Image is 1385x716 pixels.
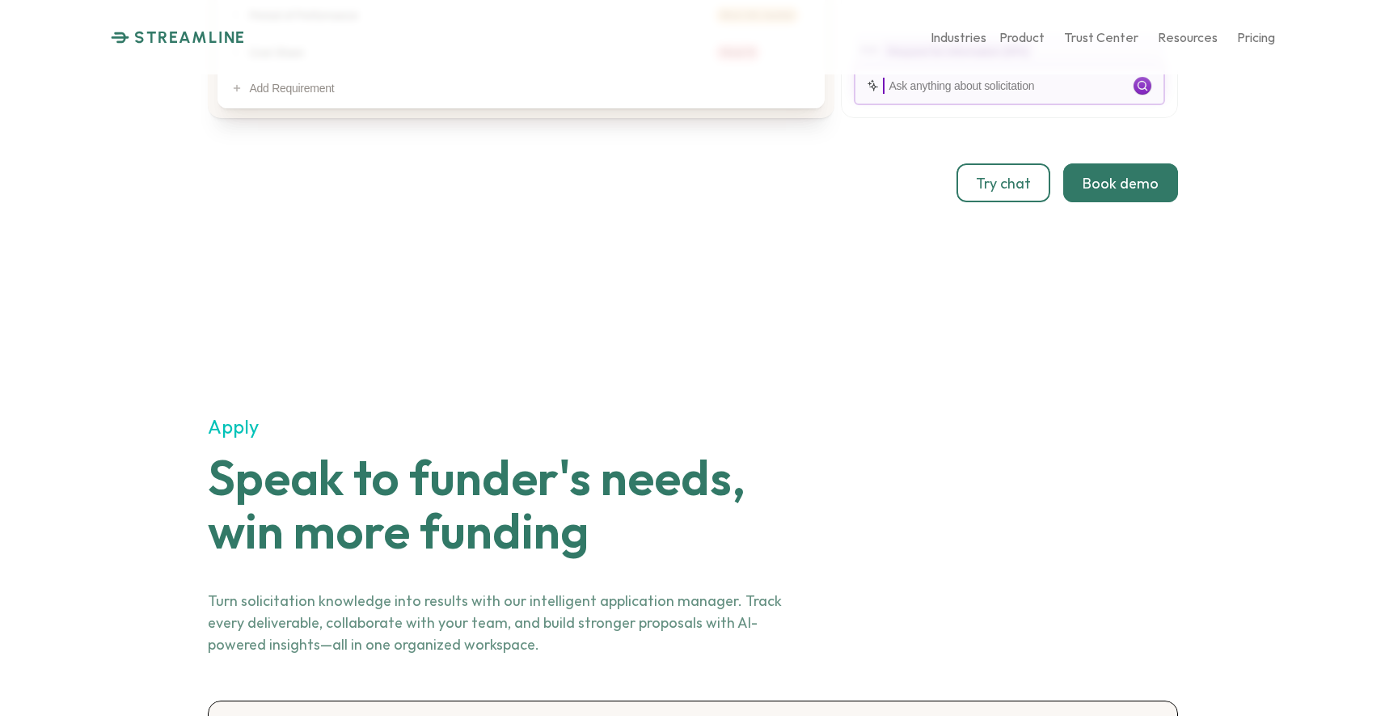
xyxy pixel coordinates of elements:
[1237,23,1275,52] a: Pricing
[134,28,246,47] p: STREAMLINE
[1158,23,1218,52] a: Resources
[1063,163,1178,202] a: Book demo
[976,175,1031,193] p: Try chat
[1083,175,1159,193] p: Book demo
[1158,29,1218,44] p: Resources
[956,163,1050,202] a: Try chat
[208,416,937,437] h1: Apply
[208,590,811,655] p: Turn solicitation knowledge into results with our intelligent application manager. Track every de...
[1064,29,1138,44] p: Trust Center
[1237,29,1275,44] p: Pricing
[999,29,1045,44] p: Product
[889,79,1130,93] p: Ask anything about solicitation
[111,28,246,47] a: STREAMLINE
[208,451,825,557] h1: Speak to funder's needs, win more funding
[931,29,986,44] p: Industries
[1064,23,1138,52] a: Trust Center
[250,82,335,95] p: Add Requirement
